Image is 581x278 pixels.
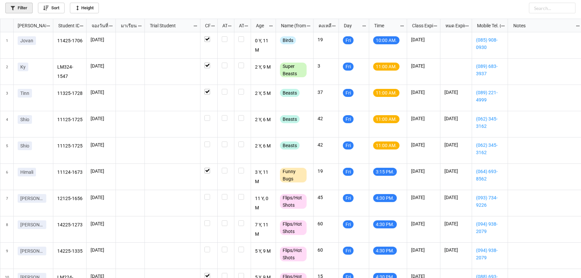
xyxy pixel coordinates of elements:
[57,168,83,177] p: 11124-1673
[6,164,8,190] span: 6
[373,168,397,176] div: 3:15 PM.
[343,63,354,71] div: Fri
[280,168,307,182] div: Funny Bugs
[91,141,112,148] p: [DATE]
[91,89,112,96] p: [DATE]
[411,168,436,174] p: [DATE]
[476,89,504,104] a: (089) 221-4999
[20,142,29,149] p: Shio
[411,194,436,201] p: [DATE]
[54,22,79,29] div: Student ID (from [PERSON_NAME] Name)
[441,22,465,29] div: หมด Expired date (from [PERSON_NAME] Name)
[444,141,468,148] p: [DATE]
[57,220,83,230] p: 14225-1273
[343,115,354,123] div: Fri
[201,22,211,29] div: CF
[6,32,8,58] span: 1
[343,220,354,228] div: Fri
[280,194,307,209] div: Flips/Hot Shots
[411,36,436,43] p: [DATE]
[318,115,335,122] p: 42
[6,190,8,216] span: 7
[117,22,138,29] div: มาเรียน
[70,3,99,13] a: Height
[373,141,400,149] div: 11:00 AM.
[6,243,8,269] span: 9
[411,89,436,96] p: [DATE]
[373,63,400,71] div: 11:00 AM.
[218,22,228,29] div: ATT
[476,194,504,209] a: (093) 734-9226
[343,247,354,255] div: Fri
[280,36,296,44] div: Birds
[57,89,83,98] p: 11325-1728
[411,247,436,253] p: [DATE]
[373,194,397,202] div: 4:30 PM.
[57,247,83,256] p: 14225-1335
[255,63,272,72] p: 2 Y, 9 M
[280,89,300,97] div: Beasts
[252,22,269,29] div: Age
[280,220,307,235] div: Flips/Hot Shots
[280,247,307,261] div: Flips/Hot Shots
[280,63,307,77] div: Super Beasts
[14,22,46,29] div: [PERSON_NAME] Name
[444,220,468,227] p: [DATE]
[20,37,33,44] p: Jovan
[20,64,26,70] p: Ky
[280,141,300,149] div: Beasts
[57,36,83,46] p: 11425-1706
[476,220,504,235] a: (094) 938-2079
[6,138,8,163] span: 5
[20,90,29,97] p: Tinn
[20,169,33,175] p: Himali
[235,22,244,29] div: ATK
[277,22,306,29] div: Name (from Class)
[444,115,468,122] p: [DATE]
[529,3,576,13] input: Search...
[373,36,400,44] div: 10:00 AM.
[343,194,354,202] div: Fri
[318,89,335,96] p: 37
[411,141,436,148] p: [DATE]
[476,247,504,261] a: (094) 938-2079
[57,115,83,125] p: 11125-1725
[444,89,468,96] p: [DATE]
[6,111,8,137] span: 4
[444,168,468,174] p: [DATE]
[146,22,193,29] div: Trial Student
[255,194,272,212] p: 11 Y, 0 M
[88,22,109,29] div: จองวันที่
[340,22,362,29] div: Day
[315,22,332,29] div: คงเหลือ (from Nick Name)
[5,3,33,13] a: Filter
[91,247,112,253] p: [DATE]
[20,221,44,228] p: [PERSON_NAME]
[343,36,354,44] div: Fri
[373,115,400,123] div: 11:00 AM.
[473,22,501,29] div: Mobile Tel. (from Nick Name)
[38,3,65,13] a: Sort
[20,116,29,123] p: Shio
[411,115,436,122] p: [DATE]
[255,115,272,125] p: 2 Y, 6 M
[411,63,436,69] p: [DATE]
[255,89,272,98] p: 2 Y, 5 M
[476,115,504,130] a: (062) 345-3162
[373,247,397,255] div: 4:30 PM.
[370,22,400,29] div: Time
[318,141,335,148] p: 42
[91,168,112,174] p: [DATE]
[91,63,112,69] p: [DATE]
[318,36,335,43] p: 19
[57,63,83,81] p: LM324-1547
[318,168,335,174] p: 19
[0,19,53,32] div: grid
[91,36,112,43] p: [DATE]
[411,220,436,227] p: [DATE]
[476,141,504,156] a: (062) 345-3162
[408,22,433,29] div: Class Expiration
[343,89,354,97] div: Fri
[280,115,300,123] div: Beasts
[476,168,504,182] a: (064) 693-8562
